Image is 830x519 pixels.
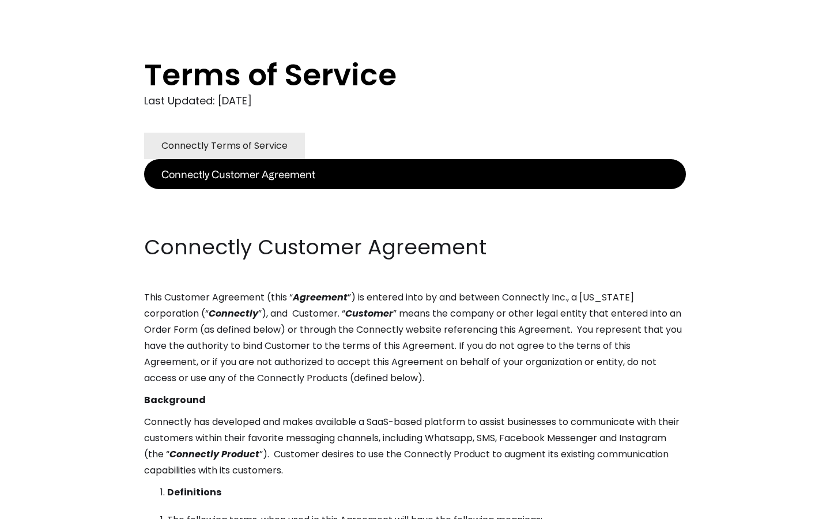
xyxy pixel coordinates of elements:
[144,393,206,407] strong: Background
[293,291,348,304] em: Agreement
[167,486,221,499] strong: Definitions
[144,233,686,262] h2: Connectly Customer Agreement
[144,414,686,479] p: Connectly has developed and makes available a SaaS-based platform to assist businesses to communi...
[144,189,686,205] p: ‍
[169,447,259,461] em: Connectly Product
[144,211,686,227] p: ‍
[144,289,686,386] p: This Customer Agreement (this “ ”) is entered into by and between Connectly Inc., a [US_STATE] co...
[161,166,315,182] div: Connectly Customer Agreement
[161,138,288,154] div: Connectly Terms of Service
[144,92,686,110] div: Last Updated: [DATE]
[144,58,640,92] h1: Terms of Service
[345,307,393,320] em: Customer
[23,499,69,515] ul: Language list
[12,498,69,515] aside: Language selected: English
[209,307,258,320] em: Connectly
